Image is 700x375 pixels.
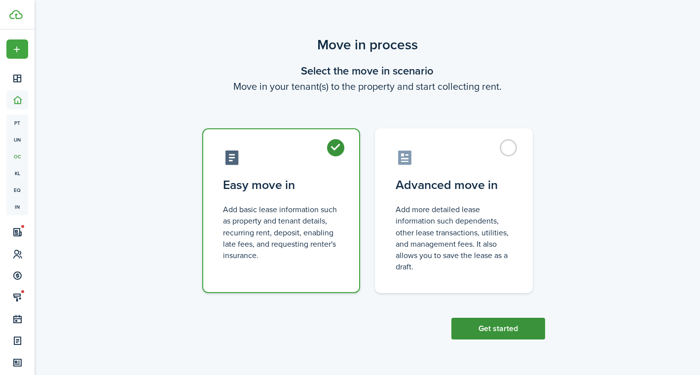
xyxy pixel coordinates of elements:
a: oc [6,148,28,165]
control-radio-card-description: Add basic lease information such as property and tenant details, recurring rent, deposit, enablin... [223,204,339,261]
control-radio-card-title: Advanced move in [396,176,512,194]
button: Open menu [6,39,28,59]
wizard-step-header-description: Move in your tenant(s) to the property and start collecting rent. [190,79,545,94]
a: kl [6,165,28,182]
control-radio-card-title: Easy move in [223,176,339,194]
button: Get started [451,318,545,339]
a: un [6,131,28,148]
a: eq [6,182,28,198]
a: in [6,198,28,215]
scenario-title: Move in process [190,35,545,55]
control-radio-card-description: Add more detailed lease information such dependents, other lease transactions, utilities, and man... [396,204,512,272]
wizard-step-header-title: Select the move in scenario [190,63,545,79]
a: pt [6,114,28,131]
img: TenantCloud [9,10,23,19]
